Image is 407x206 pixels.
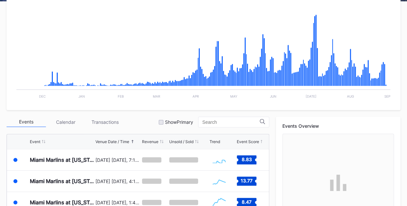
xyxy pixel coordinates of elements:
[209,173,229,189] svg: Chart title
[230,94,237,98] text: May
[30,139,40,144] div: Event
[241,178,253,183] text: 13.77
[237,139,259,144] div: Event Score
[270,94,276,98] text: Jun
[39,94,46,98] text: Dec
[241,157,252,162] text: 8.83
[282,123,394,129] div: Events Overview
[30,178,94,184] div: Miami Marlins at [US_STATE] Mets ([PERSON_NAME] Giveaway)
[95,200,140,205] div: [DATE] [DATE], 1:40PM
[202,120,260,125] input: Search
[306,94,316,98] text: [DATE]
[142,139,158,144] div: Revenue
[118,94,124,98] text: Feb
[30,157,94,163] div: Miami Marlins at [US_STATE] Mets (Fireworks Night)
[169,139,193,144] div: Unsold / Sold
[85,117,125,127] div: Transactions
[30,199,94,206] div: Miami Marlins at [US_STATE] Mets
[165,119,193,125] div: Show Primary
[242,199,252,205] text: 8.47
[13,5,394,103] svg: Chart title
[7,117,46,127] div: Events
[153,94,160,98] text: Mar
[347,94,354,98] text: Aug
[95,178,140,184] div: [DATE] [DATE], 4:10PM
[384,94,390,98] text: Sep
[95,157,140,163] div: [DATE] [DATE], 7:10PM
[209,152,229,168] svg: Chart title
[193,94,199,98] text: Apr
[46,117,85,127] div: Calendar
[78,94,85,98] text: Jan
[95,139,129,144] div: Venue Date / Time
[209,139,220,144] div: Trend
